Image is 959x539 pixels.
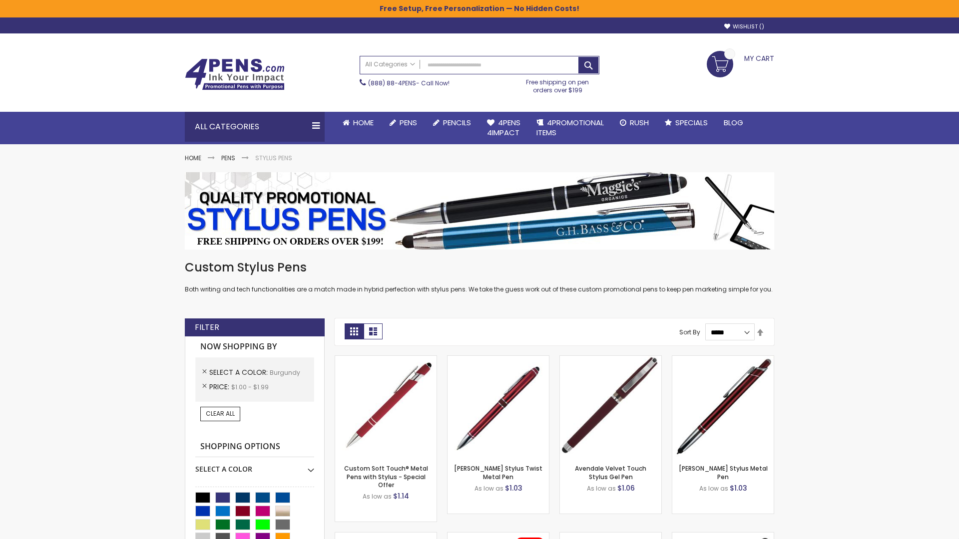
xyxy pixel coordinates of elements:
strong: Shopping Options [195,436,314,458]
a: Rush [612,112,657,134]
a: Pens [221,154,235,162]
a: Pens [382,112,425,134]
a: [PERSON_NAME] Stylus Twist Metal Pen [454,464,542,481]
span: All Categories [365,60,415,68]
strong: Filter [195,322,219,333]
a: Colter Stylus Twist Metal Pen-Burgundy [448,355,549,364]
span: As low as [475,484,503,493]
a: Home [185,154,201,162]
span: 4PROMOTIONAL ITEMS [536,117,604,138]
h1: Custom Stylus Pens [185,260,774,275]
span: - Call Now! [368,79,450,87]
span: Blog [724,117,743,128]
span: Pencils [443,117,471,128]
a: [PERSON_NAME] Stylus Metal Pen [679,464,768,481]
a: Blog [716,112,751,134]
img: Colter Stylus Twist Metal Pen-Burgundy [448,356,549,457]
div: Free shipping on pen orders over $199 [516,74,600,94]
span: $1.14 [393,491,409,501]
div: Select A Color [195,457,314,474]
a: Custom Soft Touch® Metal Pens with Stylus - Special Offer [344,464,428,489]
img: Stylus Pens [185,172,774,250]
strong: Stylus Pens [255,154,292,162]
span: Specials [675,117,708,128]
a: Clear All [200,407,240,421]
strong: Now Shopping by [195,336,314,357]
a: Avendale Velvet Touch Stylus Gel Pen-Burgundy [560,355,661,364]
a: 4Pens4impact [479,112,528,144]
a: (888) 88-4PENS [368,79,416,87]
a: Custom Soft Touch® Metal Pens with Stylus-Burgundy [335,355,437,364]
span: As low as [699,484,728,493]
span: 4Pens 4impact [487,117,520,138]
a: Olson Stylus Metal Pen-Burgundy [672,355,774,364]
div: Both writing and tech functionalities are a match made in hybrid perfection with stylus pens. We ... [185,260,774,294]
img: 4Pens Custom Pens and Promotional Products [185,58,285,90]
span: As low as [587,484,616,493]
span: $1.03 [730,483,747,493]
img: Custom Soft Touch® Metal Pens with Stylus-Burgundy [335,356,437,457]
a: Avendale Velvet Touch Stylus Gel Pen [575,464,646,481]
span: Clear All [206,409,235,418]
label: Sort By [679,328,700,336]
span: $1.03 [505,483,522,493]
a: All Categories [360,56,420,73]
span: Select A Color [209,367,270,377]
span: $1.00 - $1.99 [231,383,269,391]
span: Home [353,117,374,128]
a: Specials [657,112,716,134]
span: As low as [363,492,392,501]
a: Wishlist [724,23,764,30]
div: All Categories [185,112,325,142]
img: Avendale Velvet Touch Stylus Gel Pen-Burgundy [560,356,661,457]
a: Home [335,112,382,134]
img: Olson Stylus Metal Pen-Burgundy [672,356,774,457]
span: $1.06 [617,483,635,493]
a: 4PROMOTIONALITEMS [528,112,612,144]
strong: Grid [345,323,364,339]
span: Burgundy [270,368,300,377]
span: Price [209,382,231,392]
span: Pens [400,117,417,128]
span: Rush [630,117,649,128]
a: Pencils [425,112,479,134]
